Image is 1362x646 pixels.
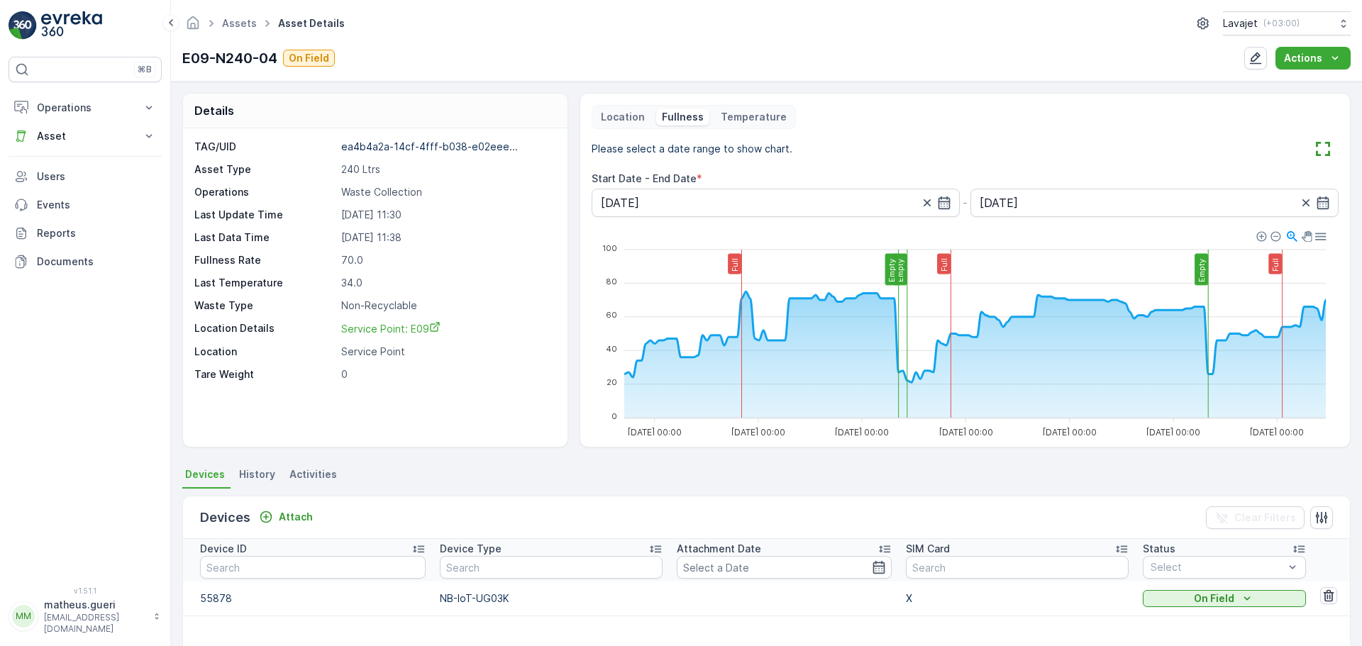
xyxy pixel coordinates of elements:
[1146,427,1200,438] tspan: [DATE] 00:00
[41,11,102,40] img: logo_light-DOdMpM7g.png
[970,189,1339,217] input: dd/mm/yyyy
[37,129,133,143] p: Asset
[1223,11,1351,35] button: Lavajet(+03:00)
[906,556,1129,579] input: Search
[239,467,275,481] span: History
[9,94,162,122] button: Operations
[9,586,162,595] span: v 1.51.1
[677,556,892,579] input: Select a Date
[440,556,663,579] input: Search
[9,162,162,191] a: Users
[606,277,617,286] tspan: 80
[606,344,617,354] tspan: 40
[9,219,162,247] a: Reports
[194,140,336,154] p: TAG/UID
[906,542,950,556] p: SIM Card
[835,427,889,438] tspan: [DATE] 00:00
[194,299,336,313] p: Waste Type
[138,64,152,75] p: ⌘B
[906,591,1129,606] p: X
[1313,230,1325,242] div: Menu
[200,508,250,528] p: Devices
[601,110,645,124] p: Location
[185,467,225,481] span: Devices
[194,230,336,245] p: Last Data Time
[1194,591,1234,606] p: On Field
[37,169,156,184] p: Users
[341,162,553,177] p: 240 Ltrs
[1284,51,1322,65] p: Actions
[731,427,785,438] tspan: [DATE] 00:00
[607,377,617,387] tspan: 20
[341,253,553,267] p: 70.0
[182,48,277,69] p: E09-N240-04
[200,542,247,556] p: Device ID
[1256,230,1266,240] div: Zoom In
[627,427,681,438] tspan: [DATE] 00:00
[9,191,162,219] a: Events
[194,253,336,267] p: Fullness Rate
[275,16,348,30] span: Asset Details
[721,110,787,124] p: Temperature
[440,591,663,606] p: NB-IoT-UG03K
[9,598,162,635] button: MMmatheus.gueri[EMAIL_ADDRESS][DOMAIN_NAME]
[279,510,313,524] p: Attach
[37,255,156,269] p: Documents
[341,140,518,152] p: ea4b4a2a-14cf-4fff-b038-e02eee...
[1301,231,1310,240] div: Panning
[592,172,697,184] label: Start Date - End Date
[194,367,336,382] p: Tare Weight
[37,101,133,115] p: Operations
[37,226,156,240] p: Reports
[341,185,553,199] p: Waste Collection
[37,198,156,212] p: Events
[194,208,336,222] p: Last Update Time
[939,427,992,438] tspan: [DATE] 00:00
[1234,511,1296,525] p: Clear Filters
[200,591,426,606] p: 55878
[611,411,617,421] tspan: 0
[9,11,37,40] img: logo
[341,367,553,382] p: 0
[44,612,146,635] p: [EMAIL_ADDRESS][DOMAIN_NAME]
[1223,16,1258,30] p: Lavajet
[9,247,162,276] a: Documents
[185,21,201,33] a: Homepage
[194,185,336,199] p: Operations
[289,51,329,65] p: On Field
[194,162,336,177] p: Asset Type
[662,110,704,124] p: Fullness
[1143,542,1175,556] p: Status
[602,243,617,253] tspan: 100
[341,321,553,336] a: Service Point: E09
[194,102,234,119] p: Details
[1151,560,1283,574] p: Select
[341,299,553,313] p: Non-Recyclable
[1206,506,1305,529] button: Clear Filters
[1285,230,1297,242] div: Selection Zoom
[200,556,426,579] input: Search
[341,208,553,222] p: [DATE] 11:30
[9,122,162,150] button: Asset
[1275,47,1351,69] button: Actions
[341,230,553,245] p: [DATE] 11:38
[44,598,146,612] p: matheus.gueri
[1270,230,1280,240] div: Zoom Out
[283,50,335,67] button: On Field
[963,194,968,211] p: -
[253,508,319,525] button: Attach
[677,542,761,556] p: Attachment Date
[1250,427,1304,438] tspan: [DATE] 00:00
[194,276,336,290] p: Last Temperature
[222,17,257,29] a: Assets
[289,467,337,481] span: Activities
[341,323,441,335] span: Service Point: E09
[194,321,336,336] p: Location Details
[341,276,553,290] p: 34.0
[1143,590,1305,607] button: On Field
[606,310,617,320] tspan: 60
[592,142,792,156] p: Please select a date range to show chart.
[194,345,336,359] p: Location
[341,345,553,359] p: Service Point
[1042,427,1096,438] tspan: [DATE] 00:00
